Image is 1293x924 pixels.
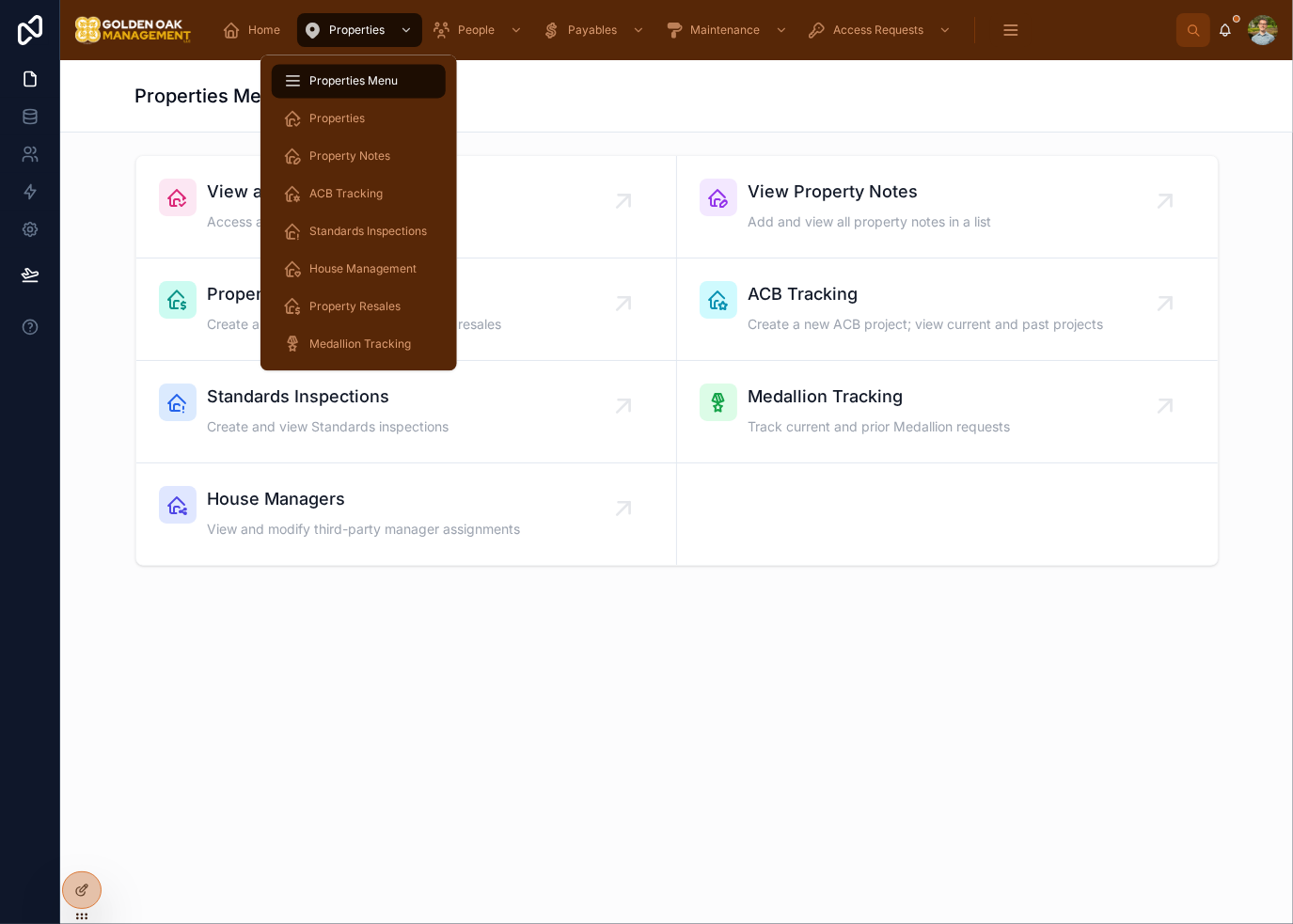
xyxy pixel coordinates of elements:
[749,417,1011,436] span: Track current and prior Medallion requests
[749,281,1104,307] span: ACB Tracking
[309,224,427,239] span: Standards Inspections
[208,281,502,307] span: Property Resales
[208,520,521,539] span: View and modify third-party manager assignments
[208,486,521,512] span: House Managers
[208,384,449,410] span: Standards Inspections
[801,13,961,47] a: Access Requests
[272,290,446,323] a: Property Resales
[426,13,532,47] a: People
[309,186,383,201] span: ACB Tracking
[309,73,398,88] span: Properties Menu
[309,111,365,126] span: Properties
[749,384,1011,410] span: Medallion Tracking
[272,139,446,173] a: Property Notes
[248,23,280,38] span: Home
[677,156,1218,258] a: View Property NotesAdd and view all property notes in a list
[749,315,1104,334] span: Create a new ACB project; view current and past projects
[272,177,446,211] a: ACB Tracking
[309,261,417,276] span: House Management
[272,102,446,135] a: Properties
[272,214,446,248] a: Standards Inspections
[677,258,1218,361] a: ACB TrackingCreate a new ACB project; view current and past projects
[749,212,992,231] span: Add and view all property notes in a list
[690,23,760,38] span: Maintenance
[297,13,422,47] a: Properties
[208,212,446,231] span: Access all details related to a property
[136,361,677,463] a: Standards InspectionsCreate and view Standards inspections
[272,252,446,286] a: House Management
[272,64,446,98] a: Properties Menu
[458,23,495,38] span: People
[136,258,677,361] a: Property ResalesCreate a new resale checklist; view past resales
[658,13,797,47] a: Maintenance
[833,23,923,38] span: Access Requests
[309,337,411,352] span: Medallion Tracking
[272,327,446,361] a: Medallion Tracking
[216,13,293,47] a: Home
[136,156,677,258] a: View all PropertiesAccess all details related to a property
[329,23,385,38] span: Properties
[135,83,285,109] h1: Properties Menu
[208,179,446,205] span: View all Properties
[309,149,390,164] span: Property Notes
[536,13,654,47] a: Payables
[749,179,992,205] span: View Property Notes
[136,463,677,565] a: House ManagersView and modify third-party manager assignments
[568,23,617,38] span: Payables
[677,361,1218,463] a: Medallion TrackingTrack current and prior Medallion requests
[309,299,401,314] span: Property Resales
[207,9,1176,51] div: scrollable content
[208,417,449,436] span: Create and view Standards inspections
[75,15,192,45] img: App logo
[208,315,502,334] span: Create a new resale checklist; view past resales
